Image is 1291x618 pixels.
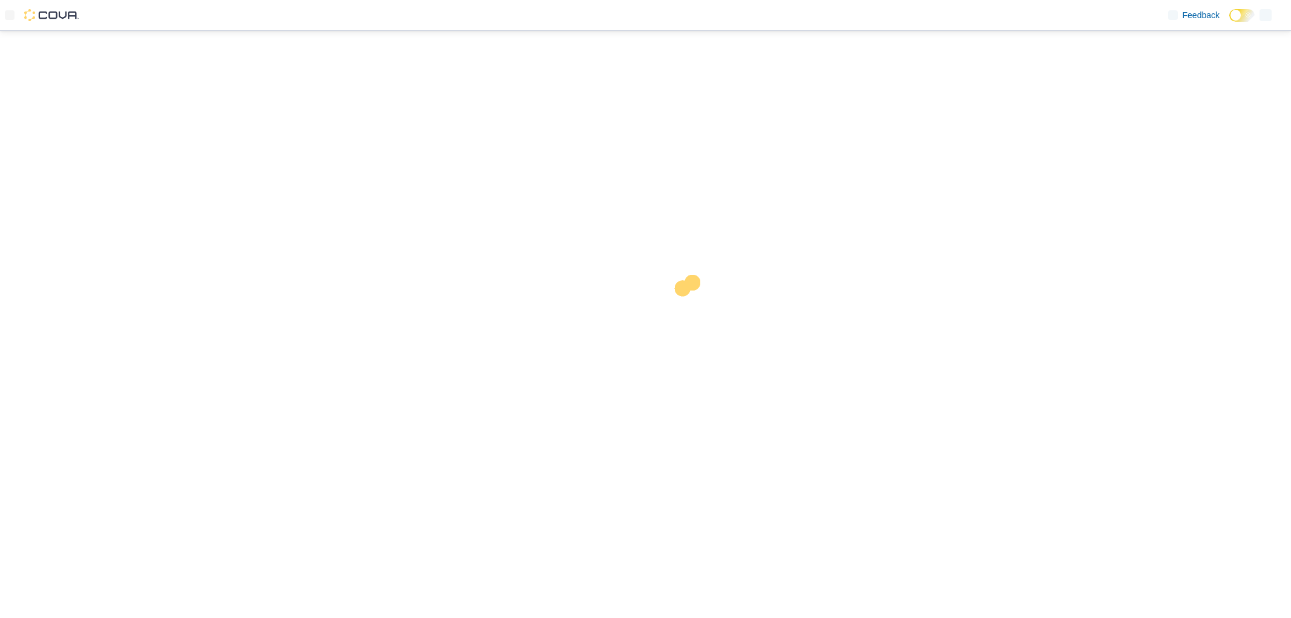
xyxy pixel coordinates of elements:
img: cova-loader [646,266,737,357]
a: Feedback [1163,3,1224,27]
img: Cova [24,9,79,21]
input: Dark Mode [1229,9,1255,22]
span: Feedback [1183,9,1220,21]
